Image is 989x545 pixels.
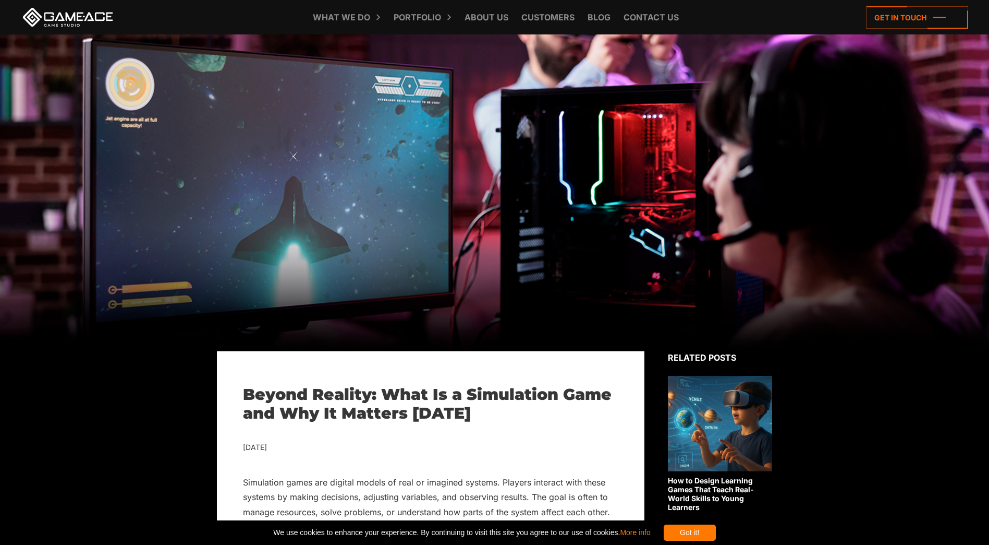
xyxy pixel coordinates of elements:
[668,351,772,364] div: Related posts
[664,525,716,541] div: Got it!
[243,441,618,454] div: [DATE]
[620,528,650,537] a: More info
[273,525,650,541] span: We use cookies to enhance your experience. By continuing to visit this site you agree to our use ...
[866,6,968,29] a: Get in touch
[243,385,618,423] h1: Beyond Reality: What Is a Simulation Game and Why It Matters [DATE]
[668,376,772,512] a: How to Design Learning Games That Teach Real-World Skills to Young Learners
[668,376,772,471] img: Related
